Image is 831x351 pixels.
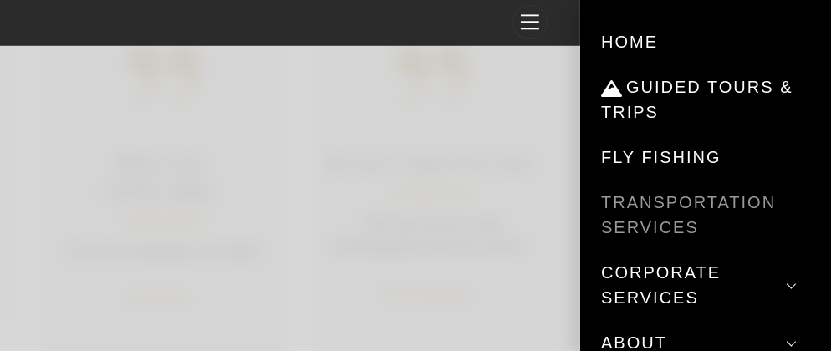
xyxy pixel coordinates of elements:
a: Corporate Services [601,250,810,320]
a: Fly Fishing [601,135,810,180]
a: Transportation Services [601,180,810,250]
a: Guided Tours & Trips [601,64,810,135]
a: Home [601,19,810,64]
